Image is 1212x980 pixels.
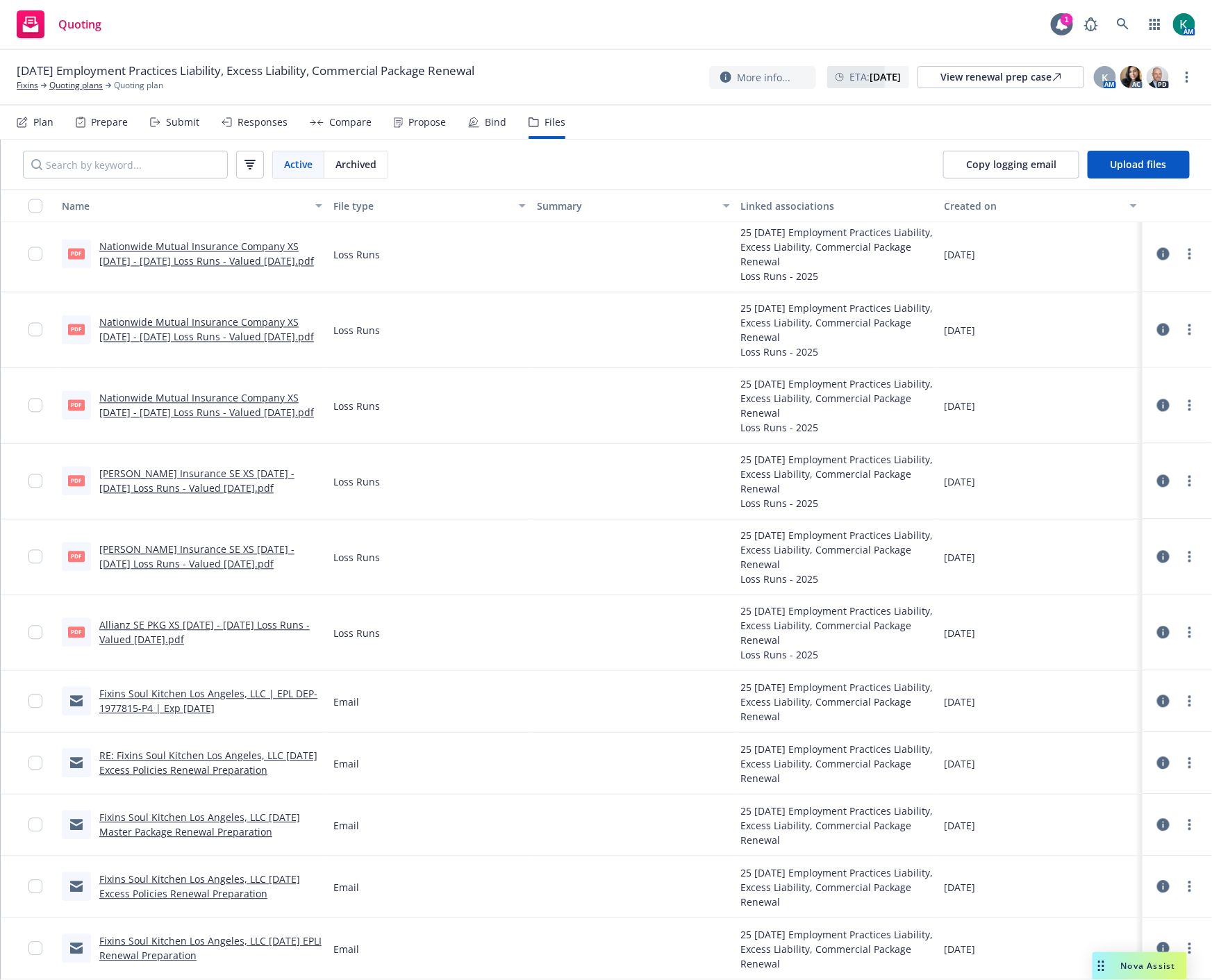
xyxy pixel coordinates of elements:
[741,647,933,662] div: Loss Runs - 2025
[1181,940,1198,957] a: more
[28,756,42,770] input: Toggle Row Selected
[333,818,359,833] span: Email
[1121,960,1176,972] span: Nova Assist
[333,880,359,895] span: Email
[68,627,85,638] span: pdf
[28,626,42,640] input: Toggle Row Selected
[940,67,1061,88] div: View renewal prep case
[99,935,322,963] a: Fixins Soul Kitchen Los Angeles, LLC [DATE] EPLI Renewal Preparation
[99,316,314,344] a: Nationwide Mutual Insurance Company XS [DATE] - [DATE] Loss Runs - Valued [DATE].pdf
[33,117,53,128] div: Plan
[741,301,933,344] div: 25 [DATE] Employment Practices Liability, Excess Liability, Commercial Package Renewal
[741,199,933,214] div: Linked associations
[945,756,976,771] span: [DATE]
[737,70,790,85] span: More info...
[741,804,933,847] div: 25 [DATE] Employment Practices Liability, Excess Liability, Commercial Package Renewal
[1181,246,1198,263] a: more
[1077,10,1105,38] a: Report a Bug
[28,818,42,832] input: Toggle Row Selected
[28,399,42,413] input: Toggle Row Selected
[943,151,1079,178] button: Copy logging email
[1181,817,1198,833] a: more
[945,550,976,565] span: [DATE]
[99,543,294,571] a: [PERSON_NAME] Insurance SE XS [DATE] - [DATE] Loss Runs - Valued [DATE].pdf
[333,756,359,771] span: Email
[945,323,976,338] span: [DATE]
[945,880,976,895] span: [DATE]
[99,749,317,777] a: RE: Fixins Soul Kitchen Los Angeles, LLC [DATE] Excess Policies Renewal Preparation
[28,199,42,213] input: Select all
[945,942,976,956] span: [DATE]
[709,66,816,89] button: More info...
[537,199,714,214] div: Summary
[741,927,933,971] div: 25 [DATE] Employment Practices Liability, Excess Liability, Commercial Package Renewal
[56,190,328,223] button: Name
[1173,13,1195,35] img: photo
[545,117,565,128] div: Files
[99,240,314,268] a: Nationwide Mutual Insurance Company XS [DATE] - [DATE] Loss Runs - Valued [DATE].pdf
[741,496,933,510] div: Loss Runs - 2025
[945,399,976,413] span: [DATE]
[238,117,288,128] div: Responses
[28,474,42,488] input: Toggle Row Selected
[68,551,85,562] span: pdf
[741,528,933,572] div: 25 [DATE] Employment Practices Liability, Excess Liability, Commercial Package Renewal
[284,157,313,172] span: Active
[28,247,42,261] input: Toggle Row Selected
[333,942,359,956] span: Email
[1102,70,1109,85] span: K
[945,474,976,489] span: [DATE]
[99,873,300,901] a: Fixins Soul Kitchen Los Angeles, LLC [DATE] Excess Policies Renewal Preparation
[23,151,228,178] input: Search by keyword...
[741,604,933,647] div: 25 [DATE] Employment Practices Liability, Excess Liability, Commercial Package Renewal
[1181,693,1198,710] a: more
[741,376,933,420] div: 25 [DATE] Employment Practices Liability, Excess Liability, Commercial Package Renewal
[741,225,933,269] div: 25 [DATE] Employment Practices Liability, Excess Liability, Commercial Package Renewal
[68,324,85,335] span: pdf
[966,158,1056,171] span: Copy logging email
[335,157,376,172] span: Archived
[99,619,310,647] a: Allianz SE PKG XS [DATE] - [DATE] Loss Runs - Valued [DATE].pdf
[1181,549,1198,565] a: more
[91,117,128,128] div: Prepare
[99,392,314,420] a: Nationwide Mutual Insurance Company XS [DATE] - [DATE] Loss Runs - Valued [DATE].pdf
[1147,66,1169,88] img: photo
[939,190,1143,223] button: Created on
[849,69,901,84] span: ETA :
[333,626,380,640] span: Loss Runs
[1181,755,1198,772] a: more
[333,323,380,338] span: Loss Runs
[333,199,510,214] div: File type
[945,626,976,640] span: [DATE]
[58,19,101,30] span: Quoting
[28,880,42,894] input: Toggle Row Selected
[99,688,317,715] a: Fixins Soul Kitchen Los Angeles, LLC | EPL DEP-1977815-P4 | Exp [DATE]
[1109,10,1137,38] a: Search
[1141,10,1169,38] a: Switch app
[741,452,933,496] div: 25 [DATE] Employment Practices Liability, Excess Liability, Commercial Package Renewal
[485,117,506,128] div: Bind
[1181,473,1198,490] a: more
[99,467,294,495] a: [PERSON_NAME] Insurance SE XS [DATE] - [DATE] Loss Runs - Valued [DATE].pdf
[68,476,85,486] span: pdf
[49,79,103,92] a: Quoting plans
[28,550,42,564] input: Toggle Row Selected
[114,79,163,92] span: Quoting plan
[1088,151,1190,178] button: Upload files
[736,190,939,223] button: Linked associations
[1061,13,1073,26] div: 1
[741,269,933,283] div: Loss Runs - 2025
[62,199,307,214] div: Name
[945,695,976,709] span: [DATE]
[99,811,300,839] a: Fixins Soul Kitchen Los Angeles, LLC [DATE] Master Package Renewal Preparation
[1093,952,1187,980] button: Nova Assist
[328,190,531,223] button: File type
[1120,66,1143,88] img: photo
[1181,397,1198,414] a: more
[11,5,107,44] a: Quoting
[741,420,933,435] div: Loss Runs - 2025
[333,474,380,489] span: Loss Runs
[741,680,933,724] div: 25 [DATE] Employment Practices Liability, Excess Liability, Commercial Package Renewal
[945,818,976,833] span: [DATE]
[333,550,380,565] span: Loss Runs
